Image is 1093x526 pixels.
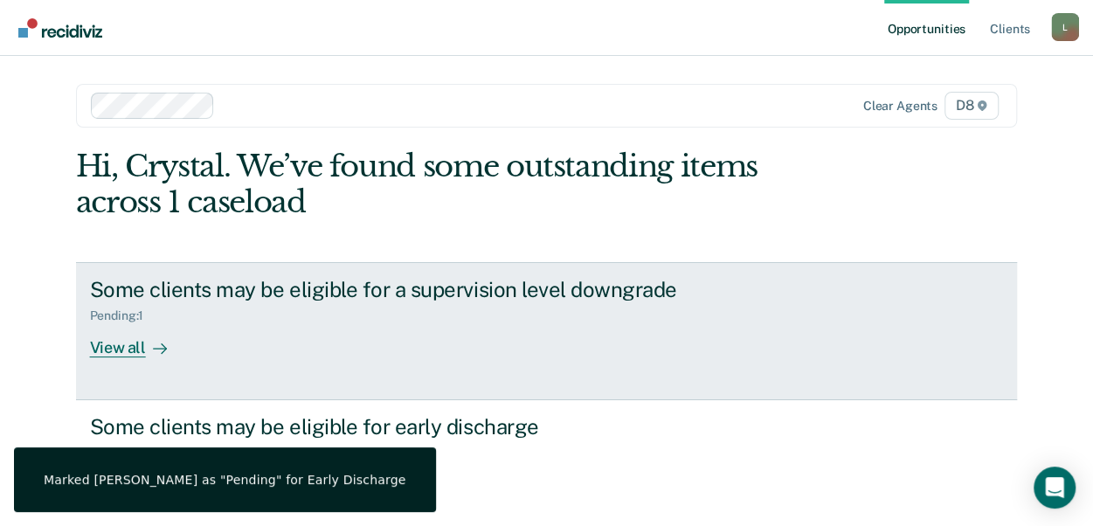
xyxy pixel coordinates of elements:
div: Hi, Crystal. We’ve found some outstanding items across 1 caseload [76,149,829,220]
a: Some clients may be eligible for a supervision level downgradePending:1View all [76,262,1018,400]
div: View all [90,323,188,357]
div: Pending : 1 [90,308,158,323]
div: Some clients may be eligible for early discharge [90,414,703,439]
div: Pending : 3 [90,446,161,461]
div: L [1051,13,1079,41]
div: Some clients may be eligible for a supervision level downgrade [90,277,703,302]
div: Clear agents [863,99,937,114]
div: Open Intercom Messenger [1034,467,1076,509]
img: Recidiviz [18,18,102,38]
span: D8 [944,92,1000,120]
div: Marked [PERSON_NAME] as "Pending" for Early Discharge [44,472,406,488]
button: Profile dropdown button [1051,13,1079,41]
div: Marked Ineligible : 8 [160,446,282,461]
